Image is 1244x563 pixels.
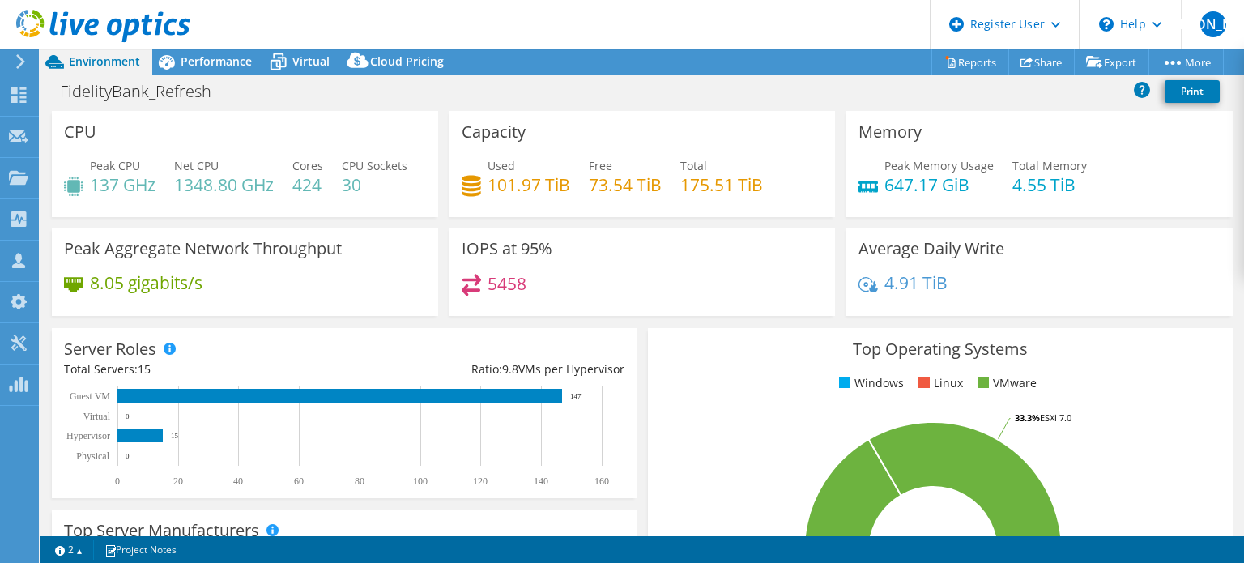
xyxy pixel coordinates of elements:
text: Hypervisor [66,430,110,441]
text: 15 [171,432,179,440]
text: 160 [594,476,609,487]
h4: 4.55 TiB [1012,176,1087,194]
h4: 5458 [488,275,526,292]
text: 80 [355,476,364,487]
a: Print [1165,80,1220,103]
text: 140 [534,476,548,487]
div: Ratio: VMs per Hypervisor [344,360,624,378]
h3: IOPS at 95% [462,240,552,258]
span: Free [589,158,612,173]
span: Used [488,158,515,173]
h3: CPU [64,123,96,141]
a: Export [1074,49,1149,75]
text: 0 [126,452,130,460]
text: Guest VM [70,390,110,402]
span: 15 [138,361,151,377]
a: More [1148,49,1224,75]
a: Reports [931,49,1009,75]
h4: 101.97 TiB [488,176,570,194]
h3: Top Server Manufacturers [64,522,259,540]
text: Virtual [83,411,111,422]
span: Environment [69,53,140,69]
text: 120 [473,476,488,487]
text: Physical [76,450,109,462]
h4: 137 GHz [90,176,155,194]
a: Project Notes [93,540,188,560]
text: 0 [126,412,130,420]
span: 9.8 [502,361,518,377]
span: Peak Memory Usage [884,158,994,173]
span: CPU Sockets [342,158,407,173]
div: Total Servers: [64,360,344,378]
span: Cloud Pricing [370,53,444,69]
span: Total Memory [1012,158,1087,173]
h4: 8.05 gigabits/s [90,274,202,292]
h4: 647.17 GiB [884,176,994,194]
h4: 4.91 TiB [884,274,948,292]
h4: 30 [342,176,407,194]
li: Windows [835,374,904,392]
span: Cores [292,158,323,173]
h3: Top Operating Systems [660,340,1221,358]
text: 147 [570,392,582,400]
a: Share [1008,49,1075,75]
span: Total [680,158,707,173]
text: 100 [413,476,428,487]
text: 60 [294,476,304,487]
text: 0 [115,476,120,487]
h3: Server Roles [64,340,156,358]
h3: Capacity [462,123,526,141]
tspan: ESXi 7.0 [1040,412,1071,424]
span: Net CPU [174,158,219,173]
h3: Memory [858,123,922,141]
h4: 1348.80 GHz [174,176,274,194]
tspan: 33.3% [1015,412,1040,424]
span: Virtual [292,53,330,69]
li: Linux [914,374,963,392]
h4: 424 [292,176,323,194]
text: 40 [233,476,243,487]
span: [PERSON_NAME] [1200,11,1226,37]
h4: 175.51 TiB [680,176,763,194]
h3: Peak Aggregate Network Throughput [64,240,342,258]
text: 20 [173,476,183,487]
h3: Average Daily Write [858,240,1004,258]
span: Performance [181,53,252,69]
svg: \n [1099,17,1114,32]
span: Peak CPU [90,158,140,173]
h1: FidelityBank_Refresh [53,83,236,100]
h4: 73.54 TiB [589,176,662,194]
li: VMware [973,374,1037,392]
a: 2 [44,540,94,560]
